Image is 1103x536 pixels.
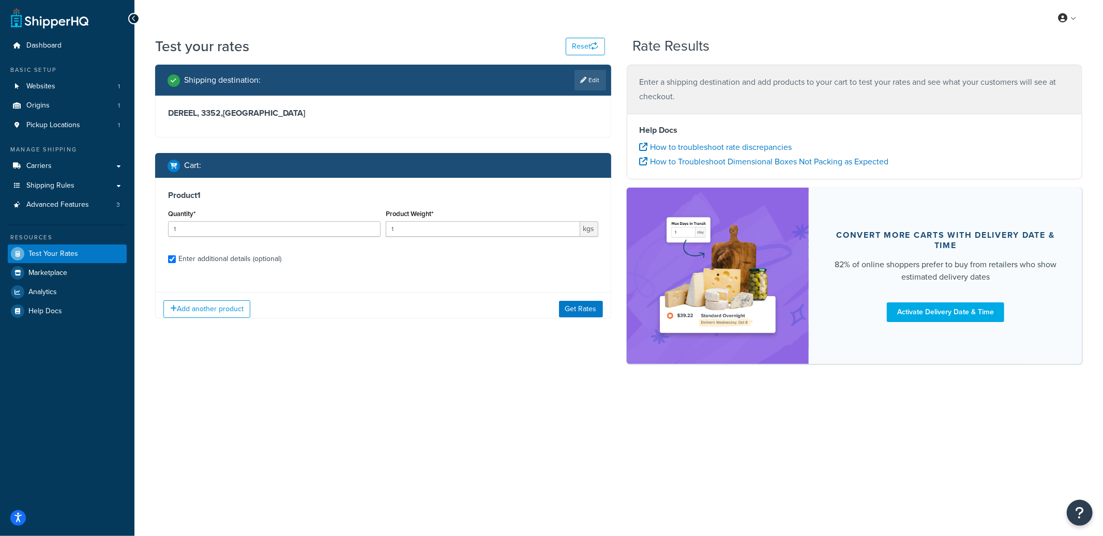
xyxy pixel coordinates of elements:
[640,75,1070,104] p: Enter a shipping destination and add products to your cart to test your rates and see what your c...
[653,203,782,348] img: feature-image-ddt-36eae7f7280da8017bfb280eaccd9c446f90b1fe08728e4019434db127062ab4.png
[8,145,127,154] div: Manage Shipping
[26,121,80,130] span: Pickup Locations
[8,176,127,195] a: Shipping Rules
[163,300,250,318] button: Add another product
[26,82,55,91] span: Websites
[8,233,127,242] div: Resources
[8,96,127,115] li: Origins
[26,181,74,190] span: Shipping Rules
[632,38,709,54] h2: Rate Results
[28,288,57,297] span: Analytics
[116,201,120,209] span: 3
[184,75,261,85] h2: Shipping destination :
[8,302,127,320] a: Help Docs
[1067,500,1093,526] button: Open Resource Center
[8,157,127,176] a: Carriers
[8,77,127,96] li: Websites
[8,244,127,263] a: Test Your Rates
[834,258,1057,283] div: 82% of online shoppers prefer to buy from retailers who show estimated delivery dates
[8,195,127,215] li: Advanced Features
[8,96,127,115] a: Origins1
[8,264,127,282] a: Marketplace
[8,195,127,215] a: Advanced Features3
[580,221,598,237] span: kgs
[8,283,127,301] a: Analytics
[168,190,598,201] h3: Product 1
[28,269,67,278] span: Marketplace
[8,116,127,135] a: Pickup Locations1
[118,82,120,91] span: 1
[887,302,1004,322] a: Activate Delivery Date & Time
[26,101,50,110] span: Origins
[118,121,120,130] span: 1
[168,255,176,263] input: Enter additional details (optional)
[8,66,127,74] div: Basic Setup
[640,141,792,153] a: How to troubleshoot rate discrepancies
[640,156,889,167] a: How to Troubleshoot Dimensional Boxes Not Packing as Expected
[168,221,381,237] input: 0
[575,70,606,90] a: Edit
[155,36,249,56] h1: Test your rates
[386,221,580,237] input: 0.00
[168,108,598,118] h3: DEREEL, 3352 , [GEOGRAPHIC_DATA]
[28,307,62,316] span: Help Docs
[28,250,78,258] span: Test Your Rates
[386,210,433,218] label: Product Weight*
[26,201,89,209] span: Advanced Features
[559,301,603,317] button: Get Rates
[118,101,120,110] span: 1
[8,116,127,135] li: Pickup Locations
[168,210,195,218] label: Quantity*
[26,41,62,50] span: Dashboard
[566,38,605,55] button: Reset
[8,77,127,96] a: Websites1
[178,252,281,266] div: Enter additional details (optional)
[8,36,127,55] a: Dashboard
[640,124,1070,136] h4: Help Docs
[834,230,1057,251] div: Convert more carts with delivery date & time
[184,161,201,170] h2: Cart :
[26,162,52,171] span: Carriers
